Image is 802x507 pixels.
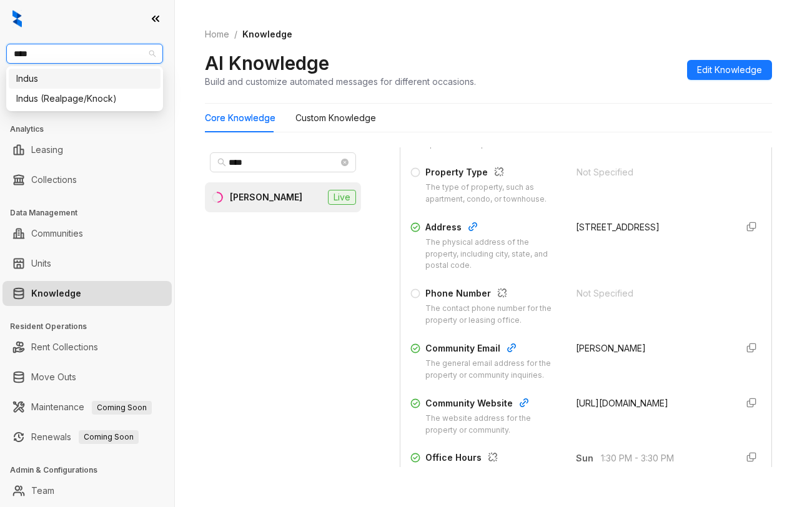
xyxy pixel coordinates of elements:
[577,165,728,179] div: Not Specified
[12,10,22,27] img: logo
[230,190,302,204] div: [PERSON_NAME]
[2,221,172,246] li: Communities
[92,401,152,415] span: Coming Soon
[2,84,172,109] li: Leads
[205,51,329,75] h2: AI Knowledge
[31,221,83,246] a: Communities
[205,111,275,125] div: Core Knowledge
[31,478,54,503] a: Team
[697,63,762,77] span: Edit Knowledge
[2,251,172,276] li: Units
[601,451,726,465] span: 1:30 PM - 3:30 PM
[205,75,476,88] div: Build and customize automated messages for different occasions.
[576,220,726,234] div: [STREET_ADDRESS]
[425,342,561,358] div: Community Email
[31,137,63,162] a: Leasing
[425,182,562,205] div: The type of property, such as apartment, condo, or townhouse.
[341,159,349,166] span: close-circle
[576,451,601,465] span: Sun
[31,281,81,306] a: Knowledge
[202,27,232,41] a: Home
[2,281,172,306] li: Knowledge
[16,92,153,106] div: Indus (Realpage/Knock)
[425,237,561,272] div: The physical address of the property, including city, state, and postal code.
[328,190,356,205] span: Live
[2,395,172,420] li: Maintenance
[577,287,728,300] div: Not Specified
[2,365,172,390] li: Move Outs
[79,430,139,444] span: Coming Soon
[2,137,172,162] li: Leasing
[2,335,172,360] li: Rent Collections
[295,111,376,125] div: Custom Knowledge
[2,167,172,192] li: Collections
[576,343,646,353] span: [PERSON_NAME]
[9,69,161,89] div: Indus
[425,165,562,182] div: Property Type
[425,303,562,327] div: The contact phone number for the property or leasing office.
[31,335,98,360] a: Rent Collections
[31,167,77,192] a: Collections
[31,425,139,450] a: RenewalsComing Soon
[217,158,226,167] span: search
[2,425,172,450] li: Renewals
[31,365,76,390] a: Move Outs
[10,207,174,219] h3: Data Management
[425,413,561,436] div: The website address for the property or community.
[242,29,292,39] span: Knowledge
[425,358,561,381] div: The general email address for the property or community inquiries.
[9,89,161,109] div: Indus (Realpage/Knock)
[31,251,51,276] a: Units
[425,220,561,237] div: Address
[234,27,237,41] li: /
[10,124,174,135] h3: Analytics
[425,287,562,303] div: Phone Number
[425,451,561,467] div: Office Hours
[10,465,174,476] h3: Admin & Configurations
[687,60,772,80] button: Edit Knowledge
[576,398,668,408] span: [URL][DOMAIN_NAME]
[425,396,561,413] div: Community Website
[16,72,153,86] div: Indus
[10,321,174,332] h3: Resident Operations
[2,478,172,503] li: Team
